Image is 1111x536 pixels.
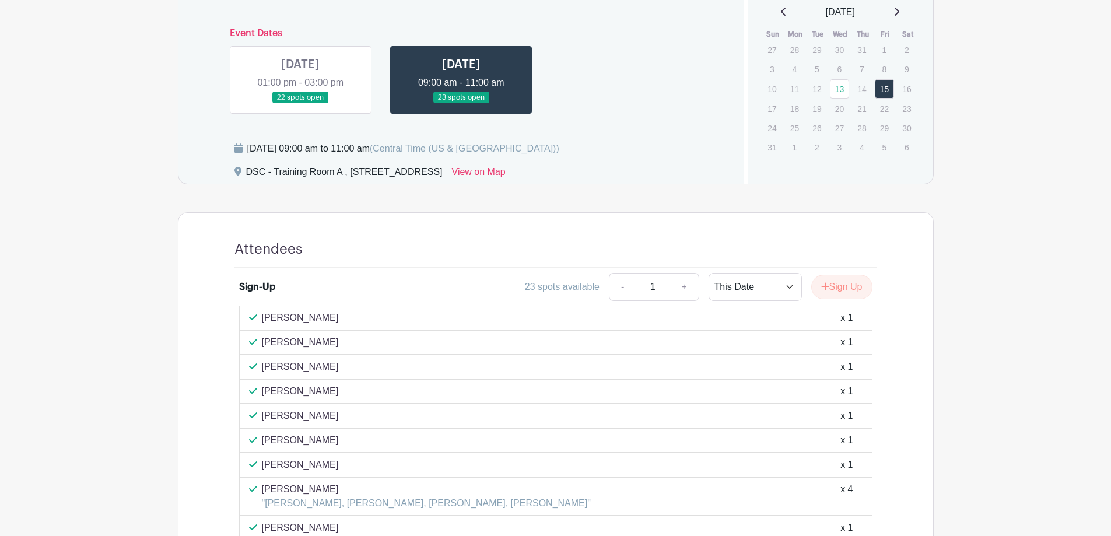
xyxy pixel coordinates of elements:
a: + [670,273,699,301]
p: 5 [807,60,826,78]
p: [PERSON_NAME] [262,433,339,447]
div: x 4 [840,482,853,510]
th: Thu [851,29,874,40]
a: 15 [875,79,894,99]
th: Wed [829,29,852,40]
div: x 1 [840,384,853,398]
p: 16 [897,80,916,98]
p: 1 [875,41,894,59]
p: 28 [785,41,804,59]
p: 27 [762,41,781,59]
p: [PERSON_NAME] [262,458,339,472]
p: [PERSON_NAME] [262,311,339,325]
p: [PERSON_NAME] [262,521,339,535]
div: x 1 [840,409,853,423]
div: x 1 [840,458,853,472]
div: x 1 [840,433,853,447]
h4: Attendees [234,241,303,258]
p: 20 [830,100,849,118]
p: 23 [897,100,916,118]
div: DSC - Training Room A , [STREET_ADDRESS] [246,165,443,184]
p: [PERSON_NAME] [262,482,591,496]
p: [PERSON_NAME] [262,335,339,349]
div: [DATE] 09:00 am to 11:00 am [247,142,559,156]
p: 2 [897,41,916,59]
th: Tue [807,29,829,40]
p: 31 [852,41,871,59]
p: 10 [762,80,781,98]
p: 7 [852,60,871,78]
p: 26 [807,119,826,137]
p: 8 [875,60,894,78]
p: 2 [807,138,826,156]
p: [PERSON_NAME] [262,384,339,398]
th: Sat [896,29,919,40]
div: x 1 [840,521,853,535]
p: 19 [807,100,826,118]
p: 30 [897,119,916,137]
p: 28 [852,119,871,137]
p: 21 [852,100,871,118]
p: 29 [807,41,826,59]
p: 18 [785,100,804,118]
a: - [609,273,636,301]
p: [PERSON_NAME] [262,409,339,423]
div: Sign-Up [239,280,275,294]
p: 4 [785,60,804,78]
p: 6 [830,60,849,78]
button: Sign Up [811,275,872,299]
p: 30 [830,41,849,59]
p: 3 [830,138,849,156]
span: [DATE] [826,5,855,19]
div: 23 spots available [525,280,600,294]
p: 5 [875,138,894,156]
th: Sun [762,29,784,40]
p: 9 [897,60,916,78]
th: Mon [784,29,807,40]
a: 13 [830,79,849,99]
p: 17 [762,100,781,118]
th: Fri [874,29,897,40]
p: 12 [807,80,826,98]
a: View on Map [452,165,506,184]
p: 24 [762,119,781,137]
p: 27 [830,119,849,137]
p: 1 [785,138,804,156]
div: x 1 [840,311,853,325]
p: 25 [785,119,804,137]
p: 11 [785,80,804,98]
p: [PERSON_NAME] [262,360,339,374]
span: (Central Time (US & [GEOGRAPHIC_DATA])) [370,143,559,153]
p: "[PERSON_NAME], [PERSON_NAME], [PERSON_NAME], [PERSON_NAME]" [262,496,591,510]
p: 3 [762,60,781,78]
p: 29 [875,119,894,137]
p: 31 [762,138,781,156]
h6: Event Dates [220,28,703,39]
p: 14 [852,80,871,98]
div: x 1 [840,360,853,374]
div: x 1 [840,335,853,349]
p: 6 [897,138,916,156]
p: 4 [852,138,871,156]
p: 22 [875,100,894,118]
